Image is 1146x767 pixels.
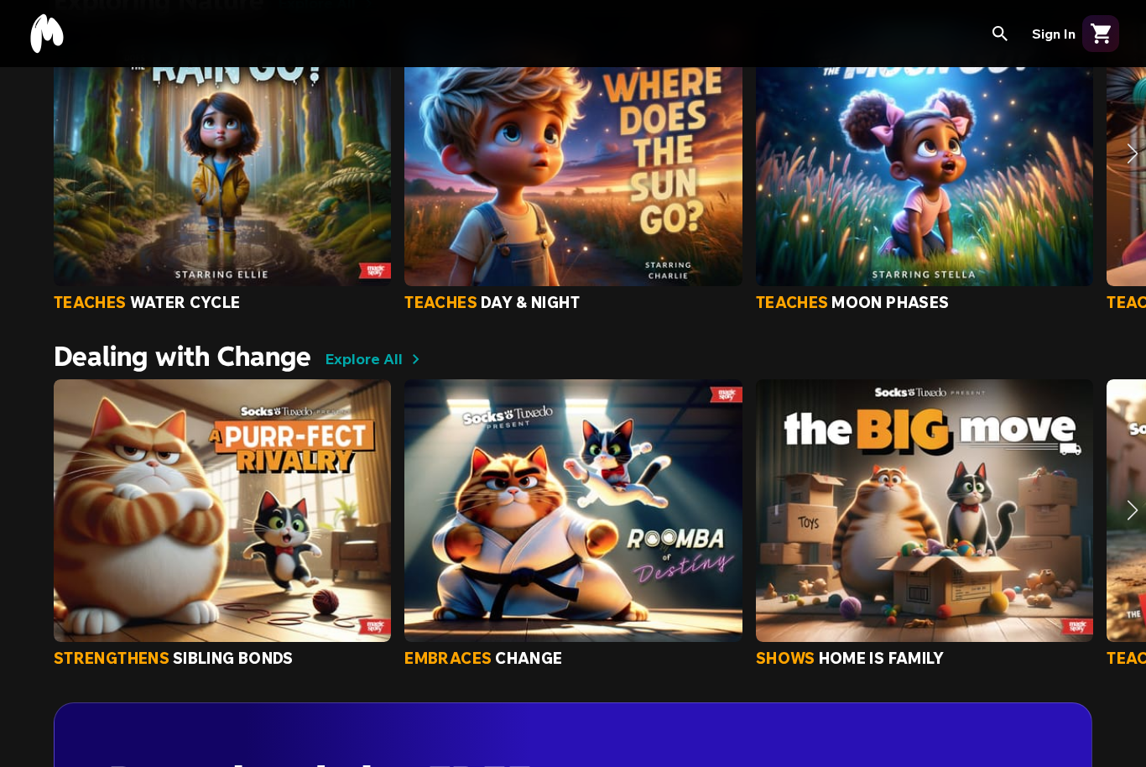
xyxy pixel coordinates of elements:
[481,293,580,312] span: day & night
[54,293,391,313] div: Where Does The Rain Go?
[495,649,562,668] span: change
[756,293,829,312] span: teaches
[756,379,1093,642] img: Socks & Tuxedo: The Big Move Image - Dealing with Change
[54,23,391,286] img: Where Does The Rain Go? Image - Exploring Nature
[54,642,391,669] a: strengthenssibling bonds
[831,293,949,312] span: moon phases
[404,293,742,313] div: Where Does The Sun Go?
[756,649,815,668] span: shows
[404,642,742,669] a: embraceschange
[404,293,477,312] span: teaches
[756,642,1093,669] a: showshome is family
[1082,15,1119,52] button: Open cart
[173,649,294,668] span: sibling bonds
[404,286,742,313] a: teachesday & night
[54,649,391,669] div: Socks & Tuxedo: A Purr-fect Rivalry
[756,649,1093,669] div: Socks & Tuxedo: The Big Move
[404,649,742,669] div: Socks & Tuxedo: Roomba of Destiny
[325,347,423,373] a: Explore All
[130,293,241,312] span: water cycle
[819,649,945,668] span: home is family
[54,379,391,642] img: Socks & Tuxedo: A Purr-fect Rivalry Image - Dealing with Change
[404,649,492,668] span: embraces
[54,649,169,668] span: strengthens
[1032,23,1076,44] button: Sign In
[756,286,1093,313] a: teachesmoon phases
[54,286,391,313] a: teacheswater cycle
[404,23,742,286] img: Where Does The Sun Go? Image - Exploring Nature
[54,340,311,373] a: Dealing with Change
[54,293,127,312] span: teaches
[325,347,403,371] span: Explore All
[756,293,1093,313] div: Where Does The Moon Go?
[756,23,1093,286] img: Where Does The Moon Go? Image - Exploring Nature
[404,379,742,642] img: Socks & Tuxedo: Roomba of Destiny Image - Dealing with Change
